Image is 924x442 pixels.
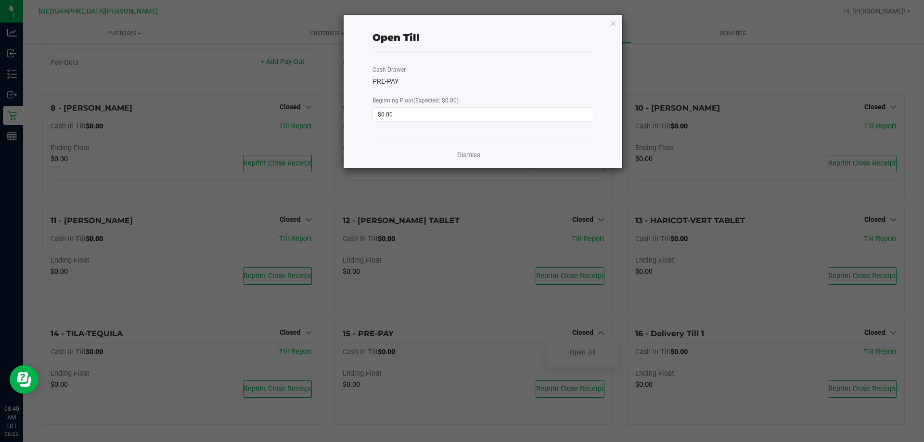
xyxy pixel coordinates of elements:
[372,76,593,87] div: PRE-PAY
[457,150,480,160] a: Dismiss
[372,65,406,74] label: Cash Drawer
[413,97,459,104] span: (Expected: $0.00)
[372,30,420,45] div: Open Till
[10,365,38,394] iframe: Resource center
[372,97,459,104] span: Beginning Float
